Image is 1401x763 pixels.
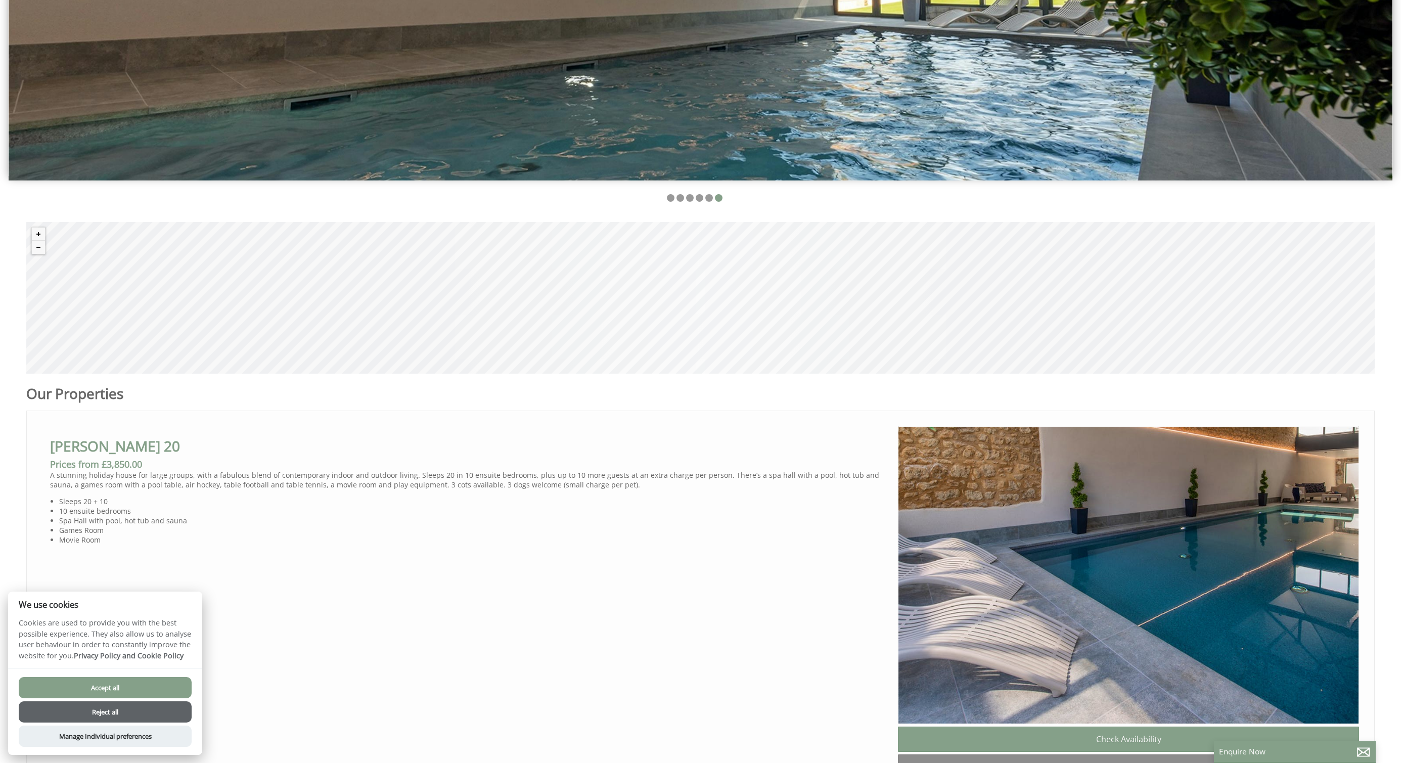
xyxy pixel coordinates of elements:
[19,726,192,747] button: Manage Individual preferences
[8,617,202,668] p: Cookies are used to provide you with the best possible experience. They also allow us to analyse ...
[1219,746,1371,757] p: Enquire Now
[50,470,890,489] p: A stunning holiday house for large groups, with a fabulous blend of contemporary indoor and outdo...
[59,506,890,516] li: 10 ensuite bedrooms
[19,701,192,723] button: Reject all
[32,241,45,254] button: Zoom out
[59,516,890,525] li: Spa Hall with pool, hot tub and sauna
[59,535,890,545] li: Movie Room
[19,677,192,698] button: Accept all
[8,600,202,609] h2: We use cookies
[26,222,1375,374] canvas: Map
[26,384,903,403] h1: Our Properties
[50,458,890,470] h3: Prices from £3,850.00
[59,497,890,506] li: Sleeps 20 + 10
[59,525,890,535] li: Games Room
[74,651,184,660] a: Privacy Policy and Cookie Policy
[898,727,1359,752] a: Check Availability
[50,436,180,456] a: [PERSON_NAME] 20
[32,228,45,241] button: Zoom in
[898,426,1359,724] img: Churchill_20_somerset_sleeps20_spa1_pool_spa_bbq_family_celebration_.content.original.jpg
